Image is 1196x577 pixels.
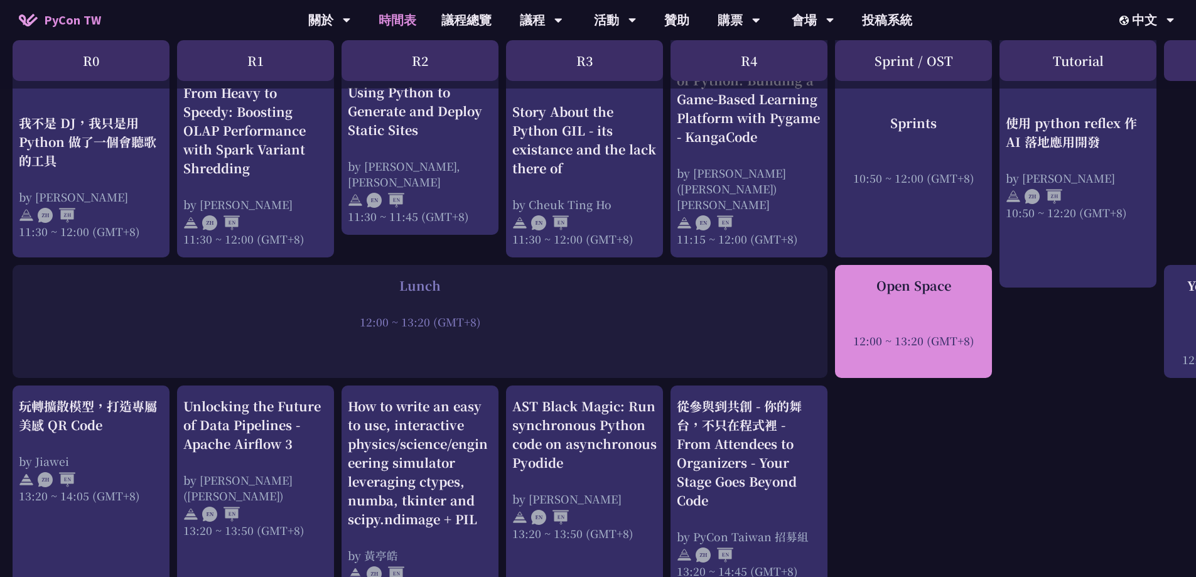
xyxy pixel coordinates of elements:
img: svg+xml;base64,PHN2ZyB4bWxucz0iaHR0cDovL3d3dy53My5vcmcvMjAwMC9zdmciIHdpZHRoPSIyNCIgaGVpZ2h0PSIyNC... [348,193,363,208]
div: 從參與到共創 - 你的舞台，不只在程式裡 - From Attendees to Organizers - Your Stage Goes Beyond Code [677,397,821,510]
img: svg+xml;base64,PHN2ZyB4bWxucz0iaHR0cDovL3d3dy53My5vcmcvMjAwMC9zdmciIHdpZHRoPSIyNCIgaGVpZ2h0PSIyNC... [677,215,692,230]
img: Locale Icon [1119,16,1132,25]
div: by PyCon Taiwan 招募組 [677,529,821,544]
div: 11:30 ~ 12:00 (GMT+8) [19,223,163,239]
div: 我不是 DJ，我只是用 Python 做了一個會聽歌的工具 [19,113,163,170]
div: by [PERSON_NAME], [PERSON_NAME] [348,158,492,190]
img: ZHEN.371966e.svg [38,472,75,487]
div: 11:15 ~ 12:00 (GMT+8) [677,231,821,247]
div: Unlocking the Future of Data Pipelines - Apache Airflow 3 [183,397,328,453]
a: PyCon TW [6,4,114,36]
div: by [PERSON_NAME] [19,188,163,204]
div: by Jiawei [19,453,163,469]
div: Lunch [19,276,821,295]
div: 使用 python reflex 作 AI 落地應用開發 [1006,113,1150,151]
img: ZHZH.38617ef.svg [1025,189,1062,204]
div: by [PERSON_NAME] [512,491,657,507]
span: PyCon TW [44,11,101,30]
a: Open Space 12:00 ~ 13:20 (GMT+8) [841,276,986,367]
img: svg+xml;base64,PHN2ZyB4bWxucz0iaHR0cDovL3d3dy53My5vcmcvMjAwMC9zdmciIHdpZHRoPSIyNCIgaGVpZ2h0PSIyNC... [677,547,692,563]
div: 13:20 ~ 13:50 (GMT+8) [512,526,657,541]
img: Home icon of PyCon TW 2025 [19,14,38,26]
div: 12:00 ~ 13:20 (GMT+8) [841,333,986,348]
div: 玩轉擴散模型，打造專屬美感 QR Code [19,397,163,434]
img: ZHEN.371966e.svg [202,215,240,230]
img: ZHEN.371966e.svg [696,547,733,563]
div: R2 [342,40,498,81]
div: by [PERSON_NAME] [183,197,328,212]
div: R3 [506,40,663,81]
div: Open Space [841,276,986,295]
div: 10:50 ~ 12:00 (GMT+8) [841,170,986,185]
div: by 黃亭皓 [348,547,492,563]
div: by Cheuk Ting Ho [512,197,657,212]
div: 10:50 ~ 12:20 (GMT+8) [1006,204,1150,220]
img: svg+xml;base64,PHN2ZyB4bWxucz0iaHR0cDovL3d3dy53My5vcmcvMjAwMC9zdmciIHdpZHRoPSIyNCIgaGVpZ2h0PSIyNC... [19,472,34,487]
div: How to write an easy to use, interactive physics/science/engineering simulator leveraging ctypes,... [348,397,492,529]
img: svg+xml;base64,PHN2ZyB4bWxucz0iaHR0cDovL3d3dy53My5vcmcvMjAwMC9zdmciIHdpZHRoPSIyNCIgaGVpZ2h0PSIyNC... [183,507,198,522]
div: R4 [671,40,827,81]
a: Helping K-12 Students Write Their First Line of Python: Building a Game-Based Learning Platform w... [677,33,821,247]
img: svg+xml;base64,PHN2ZyB4bWxucz0iaHR0cDovL3d3dy53My5vcmcvMjAwMC9zdmciIHdpZHRoPSIyNCIgaGVpZ2h0PSIyNC... [512,215,527,230]
img: svg+xml;base64,PHN2ZyB4bWxucz0iaHR0cDovL3d3dy53My5vcmcvMjAwMC9zdmciIHdpZHRoPSIyNCIgaGVpZ2h0PSIyNC... [183,215,198,230]
div: by [PERSON_NAME] ([PERSON_NAME]) [PERSON_NAME] [677,165,821,212]
img: svg+xml;base64,PHN2ZyB4bWxucz0iaHR0cDovL3d3dy53My5vcmcvMjAwMC9zdmciIHdpZHRoPSIyNCIgaGVpZ2h0PSIyNC... [1006,189,1021,204]
img: svg+xml;base64,PHN2ZyB4bWxucz0iaHR0cDovL3d3dy53My5vcmcvMjAwMC9zdmciIHdpZHRoPSIyNCIgaGVpZ2h0PSIyNC... [19,208,34,223]
img: ENEN.5a408d1.svg [367,193,404,208]
a: 我不是 DJ，我只是用 Python 做了一個會聽歌的工具 by [PERSON_NAME] 11:30 ~ 12:00 (GMT+8) [19,64,163,247]
div: R0 [13,40,170,81]
div: 11:30 ~ 11:45 (GMT+8) [348,208,492,224]
img: ENEN.5a408d1.svg [696,215,733,230]
a: Story About the Python GIL - its existance and the lack there of by Cheuk Ting Ho 11:30 ~ 12:00 (... [512,64,657,247]
div: AST Black Magic: Run synchronous Python code on asynchronous Pyodide [512,397,657,472]
div: by [PERSON_NAME] ([PERSON_NAME]) [183,472,328,504]
div: 12:00 ~ 13:20 (GMT+8) [19,314,821,330]
img: svg+xml;base64,PHN2ZyB4bWxucz0iaHR0cDovL3d3dy53My5vcmcvMjAwMC9zdmciIHdpZHRoPSIyNCIgaGVpZ2h0PSIyNC... [512,510,527,525]
img: ZHZH.38617ef.svg [38,208,75,223]
div: 13:20 ~ 14:05 (GMT+8) [19,488,163,504]
a: From Heavy to Speedy: Boosting OLAP Performance with Spark Variant Shredding by [PERSON_NAME] 11:... [183,64,328,247]
div: Sprint / OST [835,40,992,81]
div: by [PERSON_NAME] [1006,170,1150,185]
div: From Heavy to Speedy: Boosting OLAP Performance with Spark Variant Shredding [183,84,328,178]
img: ENEN.5a408d1.svg [531,510,569,525]
div: Helping K-12 Students Write Their First Line of Python: Building a Game-Based Learning Platform w... [677,33,821,146]
img: ENEN.5a408d1.svg [531,215,569,230]
div: 11:30 ~ 12:00 (GMT+8) [512,231,657,247]
div: Story About the Python GIL - its existance and the lack there of [512,102,657,178]
div: 11:30 ~ 12:00 (GMT+8) [183,231,328,247]
div: R1 [177,40,334,81]
div: Sprints [841,113,986,132]
img: ENEN.5a408d1.svg [202,507,240,522]
div: 13:20 ~ 13:50 (GMT+8) [183,522,328,538]
a: Zero to Auto Docs: Using Python to Generate and Deploy Static Sites by [PERSON_NAME], [PERSON_NAM... [348,64,492,224]
div: Tutorial [999,40,1156,81]
div: Zero to Auto Docs: Using Python to Generate and Deploy Static Sites [348,64,492,139]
